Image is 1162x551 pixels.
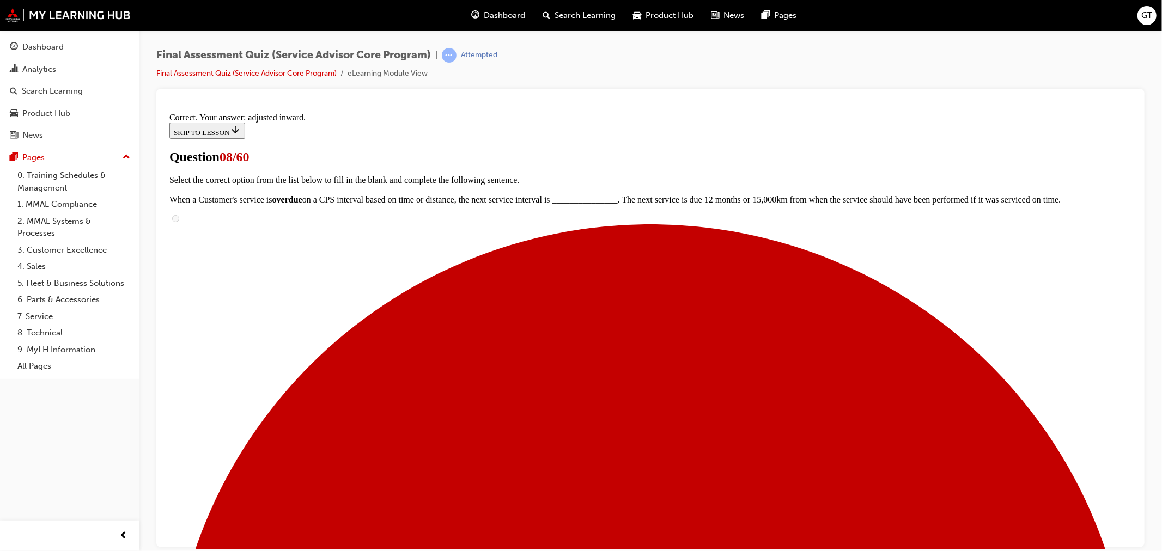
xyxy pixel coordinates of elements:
[22,63,56,76] div: Analytics
[703,4,753,27] a: news-iconNews
[13,258,135,275] a: 4. Sales
[461,50,497,60] div: Attempted
[762,9,770,22] span: pages-icon
[13,325,135,341] a: 8. Technical
[4,37,135,57] a: Dashboard
[435,49,437,62] span: |
[13,196,135,213] a: 1. MMAL Compliance
[13,358,135,375] a: All Pages
[156,69,337,78] a: Final Assessment Quiz (Service Advisor Core Program)
[711,9,720,22] span: news-icon
[4,148,135,168] button: Pages
[4,14,80,30] button: SKIP TO LESSON
[4,125,135,145] a: News
[10,65,18,75] span: chart-icon
[13,291,135,308] a: 6. Parts & Accessories
[22,151,45,164] div: Pages
[5,8,131,22] img: mmal
[4,35,135,148] button: DashboardAnalyticsSearch LearningProduct HubNews
[10,109,18,119] span: car-icon
[22,129,43,142] div: News
[13,308,135,325] a: 7. Service
[13,275,135,292] a: 5. Fleet & Business Solutions
[10,131,18,140] span: news-icon
[22,85,83,97] div: Search Learning
[10,42,18,52] span: guage-icon
[625,4,703,27] a: car-iconProduct Hub
[10,153,18,163] span: pages-icon
[534,4,625,27] a: search-iconSearch Learning
[10,87,17,96] span: search-icon
[442,48,457,63] span: learningRecordVerb_ATTEMPT-icon
[775,9,797,22] span: Pages
[348,68,428,80] li: eLearning Module View
[4,59,135,79] a: Analytics
[646,9,694,22] span: Product Hub
[13,242,135,259] a: 3. Customer Excellence
[13,213,135,242] a: 2. MMAL Systems & Processes
[555,9,616,22] span: Search Learning
[156,49,431,62] span: Final Assessment Quiz (Service Advisor Core Program)
[1137,6,1157,25] button: GT
[753,4,806,27] a: pages-iconPages
[484,9,526,22] span: Dashboard
[543,9,551,22] span: search-icon
[13,167,135,196] a: 0. Training Schedules & Management
[22,107,70,120] div: Product Hub
[123,150,130,164] span: up-icon
[472,9,480,22] span: guage-icon
[9,20,76,28] span: SKIP TO LESSON
[724,9,745,22] span: News
[1142,9,1153,22] span: GT
[13,341,135,358] a: 9. MyLH Information
[120,529,128,543] span: prev-icon
[22,41,64,53] div: Dashboard
[4,103,135,124] a: Product Hub
[4,81,135,101] a: Search Learning
[4,4,966,14] div: Correct. Your answer: adjusted inward.
[463,4,534,27] a: guage-iconDashboard
[634,9,642,22] span: car-icon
